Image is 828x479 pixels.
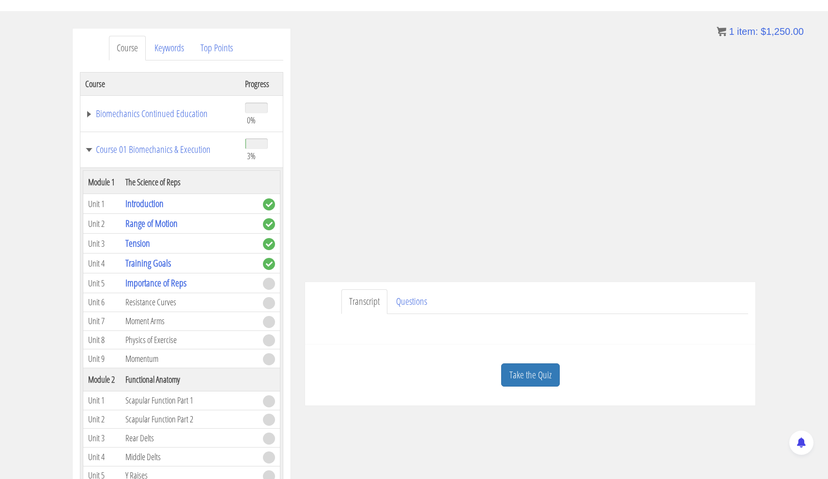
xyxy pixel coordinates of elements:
[729,26,734,37] span: 1
[263,218,275,230] span: complete
[83,234,121,254] td: Unit 3
[83,368,121,391] th: Module 2
[83,194,121,214] td: Unit 1
[121,410,258,429] td: Scapular Function Part 2
[83,293,121,312] td: Unit 6
[121,368,258,391] th: Functional Anatomy
[83,171,121,194] th: Module 1
[247,115,256,125] span: 0%
[83,312,121,330] td: Unit 7
[121,312,258,330] td: Moment Arms
[83,273,121,293] td: Unit 5
[83,410,121,429] td: Unit 2
[341,289,387,314] a: Transcript
[83,429,121,448] td: Unit 3
[83,391,121,410] td: Unit 1
[193,36,241,60] a: Top Points
[125,276,186,289] a: Importance of Reps
[83,448,121,466] td: Unit 4
[737,26,758,37] span: item:
[717,27,726,36] img: icon11.png
[247,150,256,161] span: 3%
[263,198,275,210] span: complete
[121,171,258,194] th: The Science of Reps
[83,214,121,234] td: Unit 2
[125,237,150,250] a: Tension
[85,145,235,154] a: Course 01 Biomechanics & Execution
[263,258,275,270] span: complete
[83,330,121,349] td: Unit 8
[263,238,275,250] span: complete
[717,26,804,37] a: 1 item: $1,250.00
[121,448,258,466] td: Middle Delts
[109,36,146,60] a: Course
[388,289,435,314] a: Questions
[125,256,171,269] a: Training Goals
[761,26,766,37] span: $
[121,349,258,368] td: Momentum
[125,197,164,210] a: Introduction
[121,330,258,349] td: Physics of Exercise
[85,109,235,119] a: Biomechanics Continued Education
[121,429,258,448] td: Rear Delts
[501,363,560,387] a: Take the Quiz
[83,254,121,273] td: Unit 4
[83,349,121,368] td: Unit 9
[121,391,258,410] td: Scapular Function Part 1
[147,36,192,60] a: Keywords
[121,293,258,312] td: Resistance Curves
[240,72,283,95] th: Progress
[761,26,804,37] bdi: 1,250.00
[80,72,240,95] th: Course
[125,217,178,230] a: Range of Motion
